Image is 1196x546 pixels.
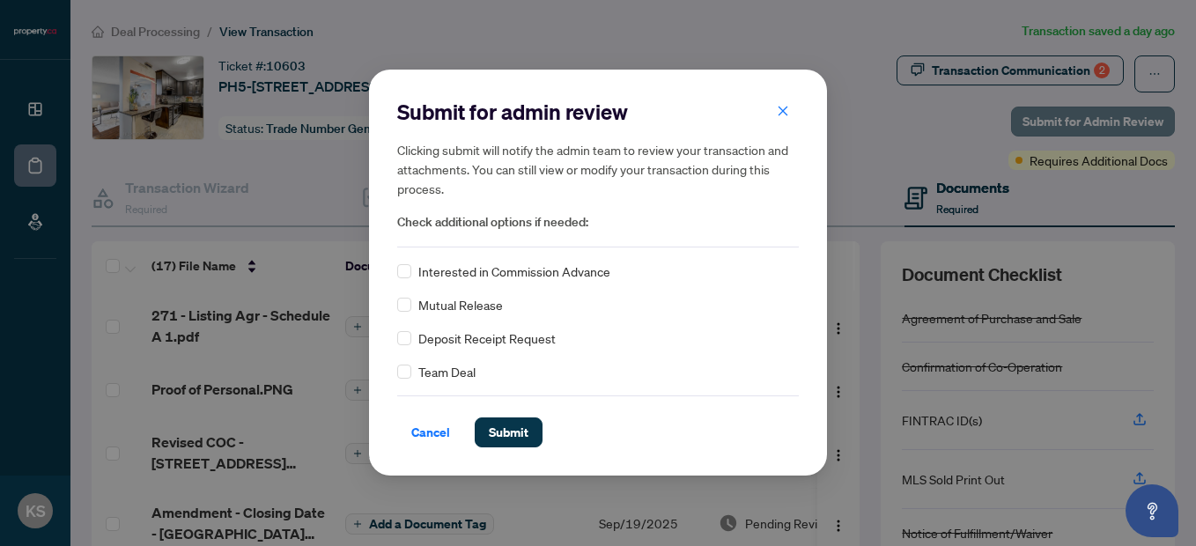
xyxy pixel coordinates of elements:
[777,105,789,117] span: close
[411,419,450,447] span: Cancel
[418,363,476,382] span: Team Deal
[1126,484,1178,537] button: Open asap
[489,419,528,447] span: Submit
[397,418,464,448] button: Cancel
[475,418,543,448] button: Submit
[418,329,556,349] span: Deposit Receipt Request
[397,140,799,198] h5: Clicking submit will notify the admin team to review your transaction and attachments. You can st...
[397,98,799,126] h2: Submit for admin review
[418,262,610,282] span: Interested in Commission Advance
[418,296,503,315] span: Mutual Release
[397,212,799,232] span: Check additional options if needed:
